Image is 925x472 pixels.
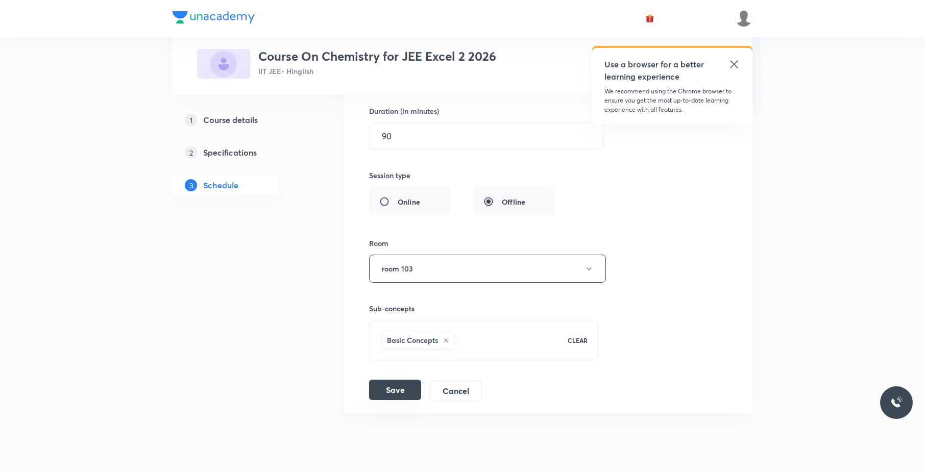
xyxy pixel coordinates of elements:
[173,110,311,130] a: 1Course details
[258,49,496,64] h3: Course On Chemistry for JEE Excel 2 2026
[387,335,438,345] h6: Basic Concepts
[369,170,410,181] h6: Session type
[369,255,606,283] button: room 103
[369,238,388,249] h6: Room
[604,58,706,83] h5: Use a browser for a better learning experience
[735,10,752,27] img: aadi Shukla
[173,142,311,163] a: 2Specifications
[185,179,197,191] p: 3
[568,336,588,345] p: CLEAR
[369,106,439,116] h6: Duration (in minutes)
[890,396,903,409] img: ttu
[429,381,482,401] button: Cancel
[370,123,603,149] input: 90
[203,179,238,191] h5: Schedule
[642,10,658,27] button: avatar
[369,380,421,400] button: Save
[604,87,740,114] p: We recommend using the Chrome browser to ensure you get the most up-to-date learning experience w...
[369,303,598,314] h6: Sub-concepts
[258,66,496,77] p: IIT JEE • Hinglish
[197,49,250,79] img: 0330F025-507E-4911-9EDF-1C92BEB0059B_plus.png
[203,146,257,159] h5: Specifications
[185,146,197,159] p: 2
[203,114,258,126] h5: Course details
[185,114,197,126] p: 1
[173,11,255,26] a: Company Logo
[589,52,654,76] button: Preview
[645,14,654,23] img: avatar
[173,11,255,23] img: Company Logo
